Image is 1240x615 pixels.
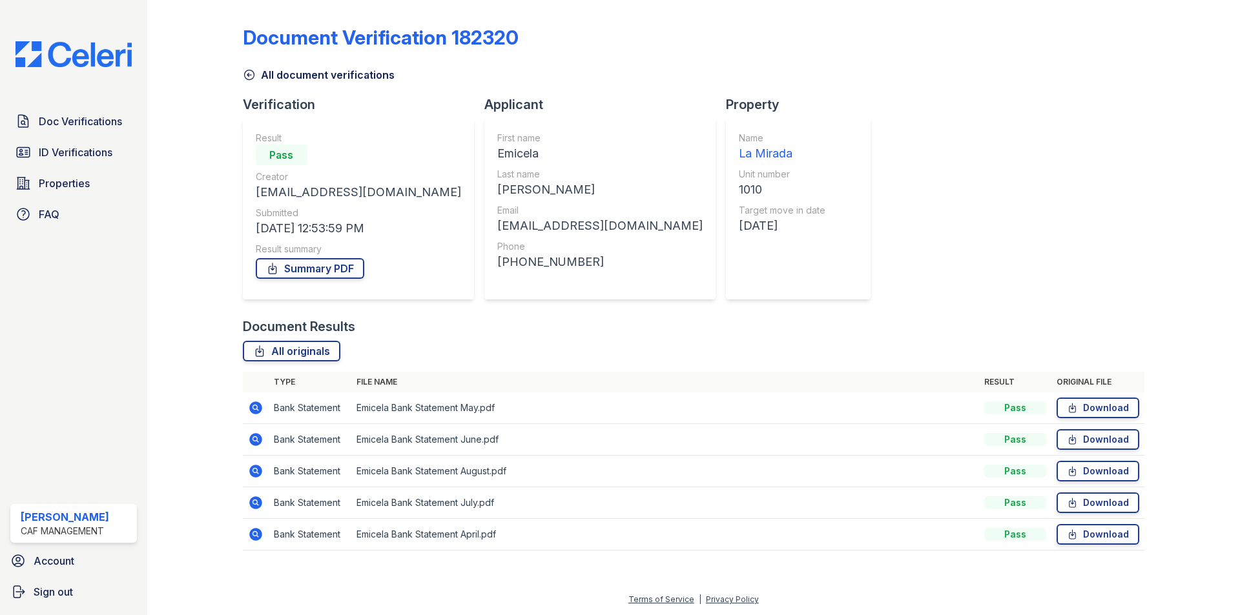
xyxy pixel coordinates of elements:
div: Target move in date [739,204,825,217]
a: Sign out [5,579,142,605]
div: Creator [256,170,461,183]
div: Pass [984,401,1046,414]
span: Account [34,553,74,569]
a: Download [1057,398,1139,418]
a: Account [5,548,142,574]
div: Pass [984,465,1046,478]
a: Summary PDF [256,258,364,279]
div: Pass [984,496,1046,509]
a: Terms of Service [628,594,694,604]
div: Verification [243,96,484,114]
a: Download [1057,524,1139,545]
a: All document verifications [243,67,395,83]
div: [PHONE_NUMBER] [497,253,703,271]
div: Pass [984,433,1046,446]
a: Name La Mirada [739,132,825,163]
div: Pass [256,145,307,165]
a: Doc Verifications [10,108,137,134]
td: Bank Statement [269,392,351,424]
div: First name [497,132,703,145]
div: [EMAIL_ADDRESS][DOMAIN_NAME] [497,217,703,235]
span: Properties [39,176,90,191]
div: Result [256,132,461,145]
div: 1010 [739,181,825,199]
div: [PERSON_NAME] [497,181,703,199]
a: Privacy Policy [706,594,759,604]
div: Email [497,204,703,217]
div: Document Results [243,318,355,336]
img: CE_Logo_Blue-a8612792a0a2168367f1c8372b55b34899dd931a85d93a1a3d3e32e68fde9ad4.png [5,41,142,67]
a: FAQ [10,201,137,227]
span: Doc Verifications [39,114,122,129]
td: Emicela Bank Statement August.pdf [351,456,979,487]
td: Bank Statement [269,519,351,550]
a: ID Verifications [10,139,137,165]
div: Submitted [256,207,461,219]
div: | [699,594,701,604]
div: Result summary [256,243,461,256]
span: Sign out [34,584,73,600]
span: ID Verifications [39,145,112,160]
td: Emicela Bank Statement May.pdf [351,392,979,424]
span: FAQ [39,207,59,222]
div: Document Verification 182320 [243,26,519,49]
div: Property [726,96,881,114]
th: Result [979,372,1051,392]
iframe: chat widget [1186,563,1227,602]
div: Pass [984,528,1046,541]
a: Download [1057,461,1139,481]
td: Emicela Bank Statement June.pdf [351,424,979,456]
td: Bank Statement [269,456,351,487]
a: All originals [243,341,340,361]
div: [PERSON_NAME] [21,509,109,525]
div: Emicela [497,145,703,163]
div: CAF Management [21,525,109,538]
td: Bank Statement [269,487,351,519]
a: Download [1057,429,1139,450]
div: Last name [497,168,703,181]
div: Phone [497,240,703,253]
th: Type [269,372,351,392]
td: Bank Statement [269,424,351,456]
div: [EMAIL_ADDRESS][DOMAIN_NAME] [256,183,461,201]
th: Original file [1051,372,1144,392]
a: Download [1057,492,1139,513]
div: Unit number [739,168,825,181]
div: Name [739,132,825,145]
div: Applicant [484,96,726,114]
td: Emicela Bank Statement April.pdf [351,519,979,550]
div: La Mirada [739,145,825,163]
div: [DATE] [739,217,825,235]
td: Emicela Bank Statement July.pdf [351,487,979,519]
div: [DATE] 12:53:59 PM [256,219,461,237]
a: Properties [10,170,137,196]
th: File name [351,372,979,392]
